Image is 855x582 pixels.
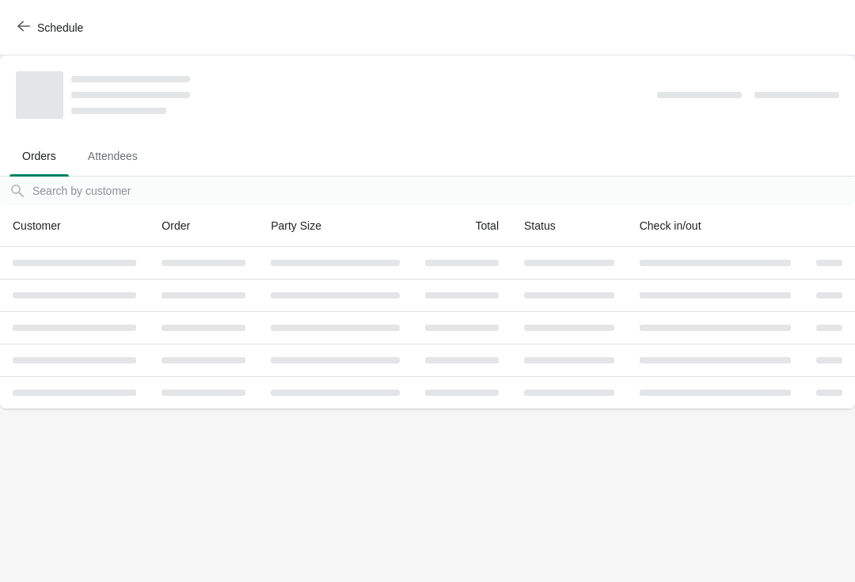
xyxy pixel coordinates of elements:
[8,13,96,42] button: Schedule
[627,205,804,247] th: Check in/out
[258,205,412,247] th: Party Size
[149,205,258,247] th: Order
[37,21,83,34] span: Schedule
[511,205,627,247] th: Status
[75,142,150,170] span: Attendees
[412,205,511,247] th: Total
[32,177,855,205] input: Search by customer
[9,142,69,170] span: Orders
